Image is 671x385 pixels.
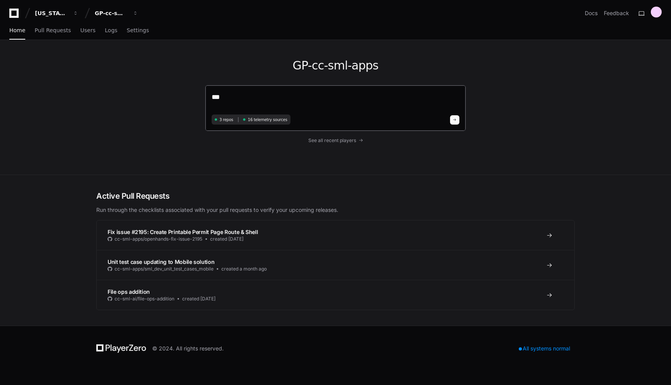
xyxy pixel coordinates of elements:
[105,28,117,33] span: Logs
[97,280,574,310] a: File ops additioncc-sml-ai/file-ops-additioncreated [DATE]
[9,28,25,33] span: Home
[97,220,574,250] a: Fix issue #2195: Create Printable Permit Page Route & Shellcc-sml-apps/openhands-fix-issue-2195cr...
[97,250,574,280] a: Unit test case updating to Mobile solutioncc-sml-apps/sml_dev_unit_test_cases_mobilecreated a mon...
[35,22,71,40] a: Pull Requests
[35,9,68,17] div: [US_STATE] Pacific
[115,236,202,242] span: cc-sml-apps/openhands-fix-issue-2195
[115,266,214,272] span: cc-sml-apps/sml_dev_unit_test_cases_mobile
[108,229,258,235] span: Fix issue #2195: Create Printable Permit Page Route & Shell
[9,22,25,40] a: Home
[108,288,150,295] span: File ops addition
[205,59,466,73] h1: GP-cc-sml-apps
[308,137,356,144] span: See all recent players
[514,343,575,354] div: All systems normal
[248,117,287,123] span: 16 telemetry sources
[108,258,214,265] span: Unit test case updating to Mobile solution
[152,345,224,352] div: © 2024. All rights reserved.
[205,137,466,144] a: See all recent players
[96,206,575,214] p: Run through the checklists associated with your pull requests to verify your upcoming releases.
[80,28,96,33] span: Users
[219,117,233,123] span: 3 repos
[35,28,71,33] span: Pull Requests
[604,9,629,17] button: Feedback
[182,296,216,302] span: created [DATE]
[585,9,598,17] a: Docs
[80,22,96,40] a: Users
[95,9,128,17] div: GP-cc-sml-apps
[127,22,149,40] a: Settings
[210,236,243,242] span: created [DATE]
[115,296,174,302] span: cc-sml-ai/file-ops-addition
[221,266,267,272] span: created a month ago
[105,22,117,40] a: Logs
[92,6,141,20] button: GP-cc-sml-apps
[127,28,149,33] span: Settings
[96,191,575,201] h2: Active Pull Requests
[32,6,82,20] button: [US_STATE] Pacific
